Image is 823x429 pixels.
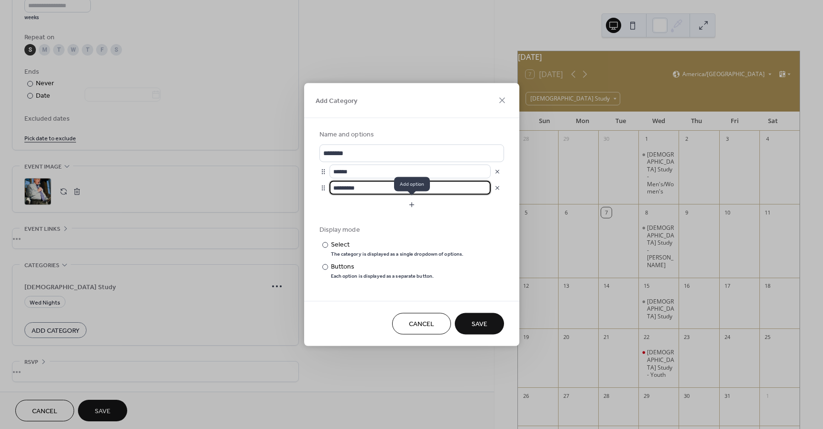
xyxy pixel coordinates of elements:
div: Display mode [319,225,502,235]
div: Each option is displayed as a separate button. [331,273,434,280]
button: Save [455,313,504,335]
span: Save [472,319,487,329]
div: Name and options [319,130,502,140]
span: Cancel [409,319,434,329]
div: Select [331,240,462,250]
button: Cancel [392,313,451,335]
span: Add option [394,177,430,191]
div: The category is displayed as a single dropdown of options. [331,251,464,258]
span: Add Category [316,96,357,106]
div: Buttons [331,262,432,272]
